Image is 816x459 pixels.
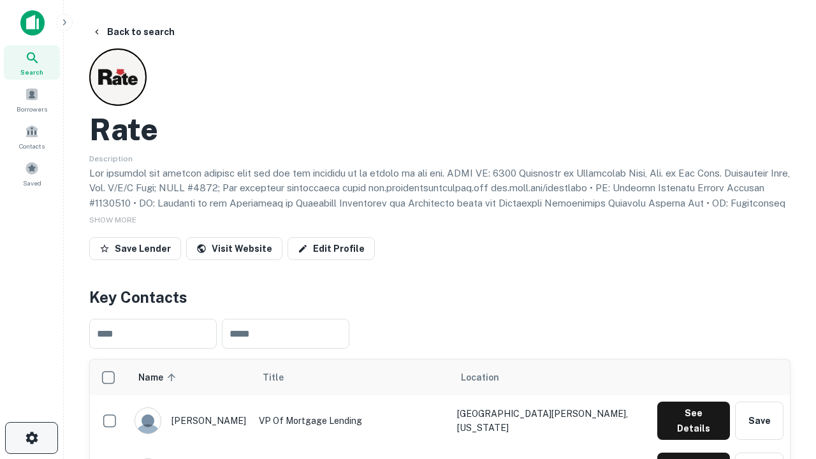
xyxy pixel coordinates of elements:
a: Borrowers [4,82,60,117]
span: Title [263,370,300,385]
span: Location [461,370,499,385]
iframe: Chat Widget [752,357,816,418]
span: Borrowers [17,104,47,114]
button: See Details [657,402,730,440]
a: Edit Profile [288,237,375,260]
span: Name [138,370,180,385]
td: VP of Mortgage Lending [252,395,451,446]
img: capitalize-icon.png [20,10,45,36]
h4: Key Contacts [89,286,790,309]
span: Description [89,154,133,163]
span: Search [20,67,43,77]
p: Lor ipsumdol sit ametcon adipisc elit sed doe tem incididu ut la etdolo ma ali eni. ADMI VE: 6300... [89,166,790,286]
th: Name [128,360,252,395]
button: Save Lender [89,237,181,260]
a: Saved [4,156,60,191]
th: Location [451,360,651,395]
th: Title [252,360,451,395]
span: Saved [23,178,41,188]
button: Save [735,402,783,440]
span: Contacts [19,141,45,151]
a: Contacts [4,119,60,154]
img: 9c8pery4andzj6ohjkjp54ma2 [135,408,161,433]
a: Search [4,45,60,80]
h2: Rate [89,111,158,148]
button: Back to search [87,20,180,43]
td: [GEOGRAPHIC_DATA][PERSON_NAME], [US_STATE] [451,395,651,446]
div: [PERSON_NAME] [135,407,246,434]
span: SHOW MORE [89,215,136,224]
a: Visit Website [186,237,282,260]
